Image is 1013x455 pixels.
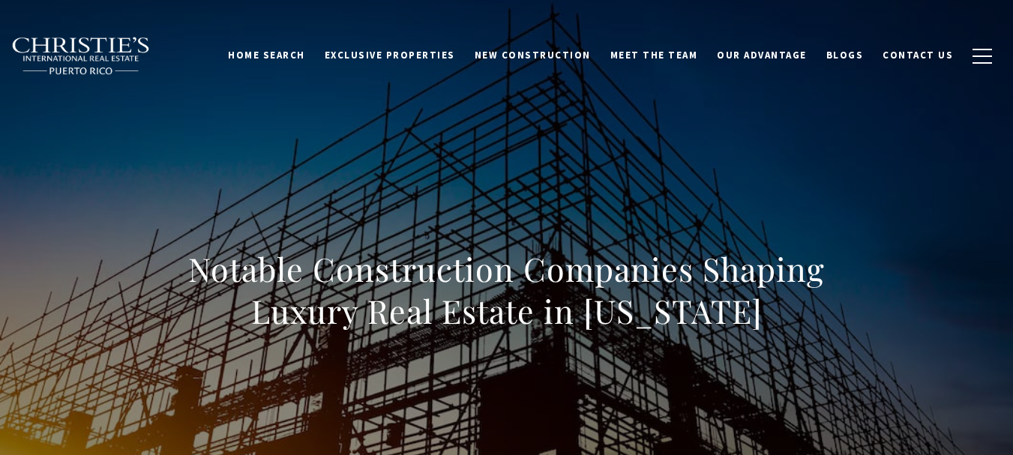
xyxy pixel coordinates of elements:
[717,49,807,61] span: Our Advantage
[218,41,315,70] a: Home Search
[817,41,874,70] a: Blogs
[325,49,455,61] span: Exclusive Properties
[707,41,817,70] a: Our Advantage
[883,49,953,61] span: Contact Us
[826,49,864,61] span: Blogs
[475,49,591,61] span: New Construction
[11,37,151,76] img: Christie's International Real Estate black text logo
[176,248,838,332] h1: Notable Construction Companies Shaping Luxury Real Estate in [US_STATE]
[465,41,601,70] a: New Construction
[315,41,465,70] a: Exclusive Properties
[601,41,708,70] a: Meet the Team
